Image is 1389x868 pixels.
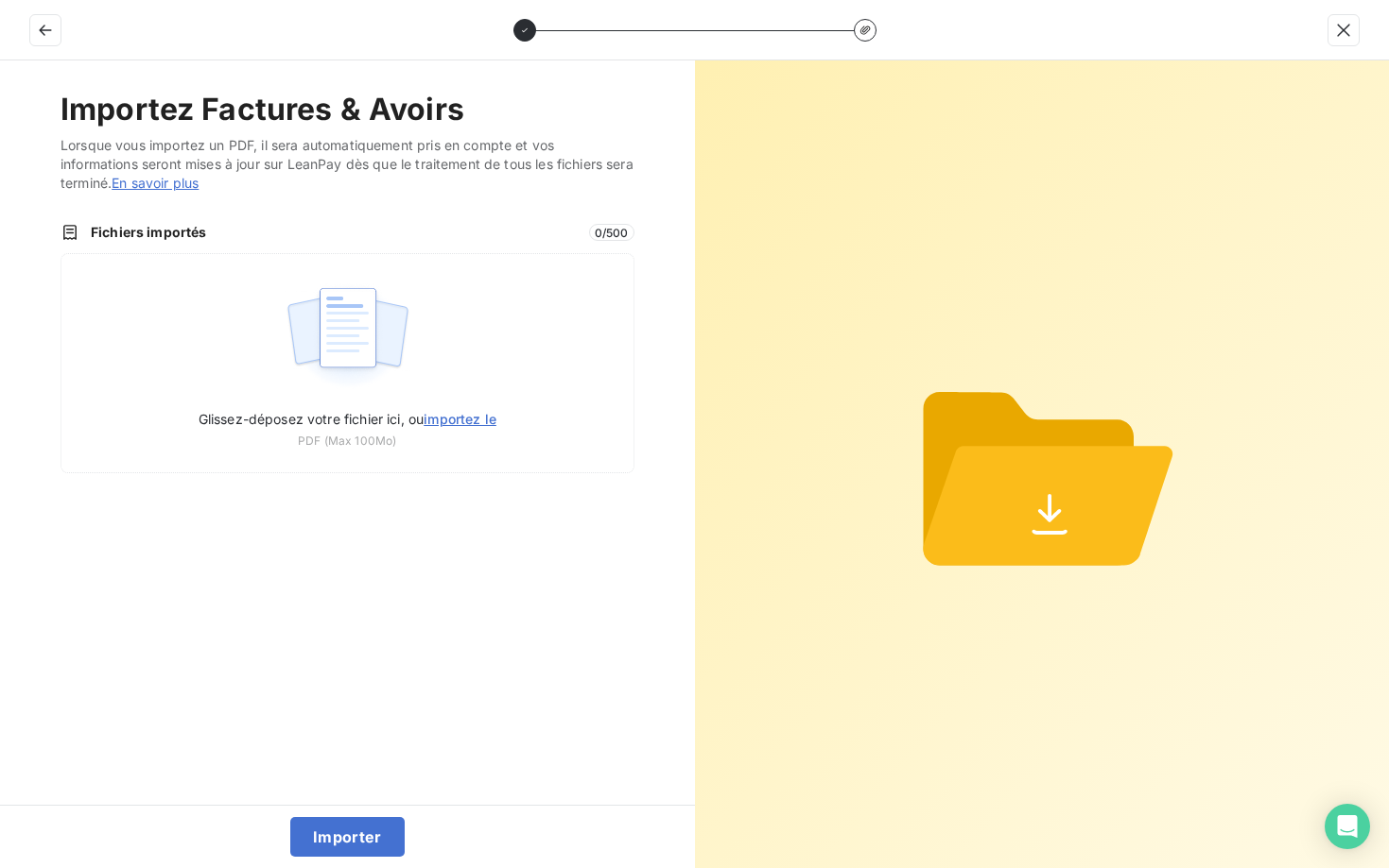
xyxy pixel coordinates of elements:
[1325,804,1370,849] div: Open Intercom Messenger
[91,223,578,242] span: Fichiers importés
[285,277,410,398] img: illustration
[424,411,496,427] span: importez le
[112,175,199,191] a: En savoir plus
[298,433,396,450] span: PDF (Max 100Mo)
[61,91,634,128] h2: Importez Factures & Avoirs
[199,411,496,427] span: Glissez-déposez votre fichier ici, ou
[290,817,405,857] button: Importer
[61,136,634,193] span: Lorsque vous importez un PDF, il sera automatiquement pris en compte et vos informations seront m...
[589,224,634,241] span: 0 / 500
